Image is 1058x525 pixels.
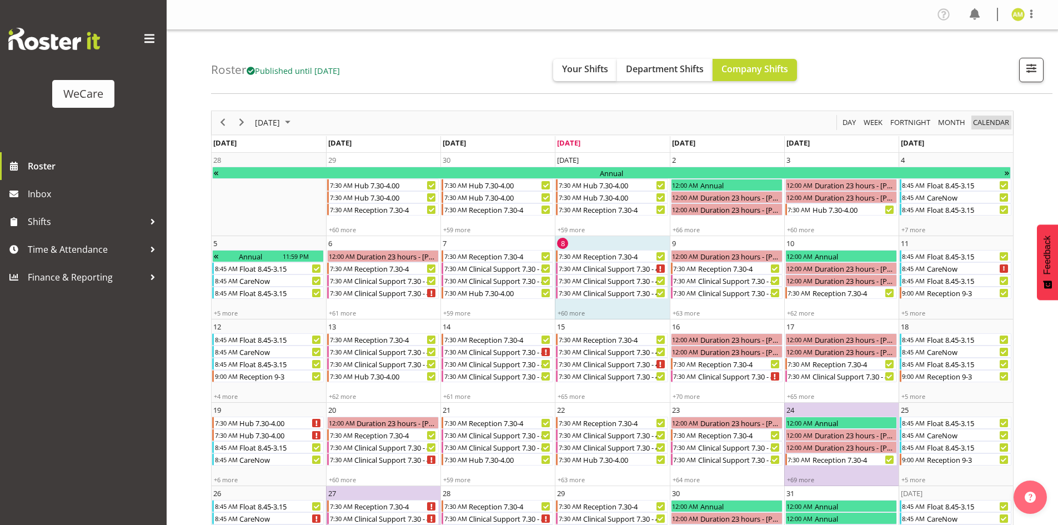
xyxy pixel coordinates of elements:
div: 8:45 AM [901,263,926,274]
div: CareNow Begin From Saturday, October 18, 2025 at 8:45:00 AM GMT+13:00 Ends At Saturday, October 1... [900,346,1011,358]
div: Clinical Support 7.30 - 4 [811,371,896,382]
div: Duration 23 hours - Savanna Samson Begin From Monday, October 6, 2025 at 12:00:00 AM GMT+13:00 En... [327,250,439,262]
div: Clinical Support 7.30 - 4 [468,371,553,382]
div: Reception 7.30-4 [353,263,438,274]
div: Duration 23 hours - Aleea Devenport Begin From Friday, October 3, 2025 at 12:00:00 AM GMT+13:00 E... [785,191,897,203]
div: Annual [814,251,896,262]
div: Hub 7.30-4.00 Begin From Wednesday, October 1, 2025 at 7:30:00 AM GMT+13:00 Ends At Wednesday, Oc... [556,179,668,191]
span: Your Shifts [562,63,608,75]
div: Float 8.45-3.15 Begin From Sunday, October 12, 2025 at 8:45:00 AM GMT+13:00 Ends At Sunday, Octob... [212,333,324,346]
div: Hub 7.30-4.00 [811,204,896,215]
div: Annual Begin From Saturday, September 6, 2025 at 12:00:00 AM GMT+12:00 Ends At Sunday, October 5,... [212,167,1011,179]
button: Previous [215,116,230,129]
td: Thursday, October 9, 2025 [670,236,784,319]
div: 7:30 AM [443,263,468,274]
div: +59 more [441,309,554,317]
div: Reception 7.30-4 [582,251,667,262]
div: Hub 7.30-4.00 Begin From Tuesday, October 7, 2025 at 7:30:00 AM GMT+13:00 Ends At Tuesday, Octobe... [442,287,553,299]
div: Reception 7.30-4 [582,334,667,345]
div: 8:45 AM [901,334,926,345]
span: Company Shifts [721,63,788,75]
div: Clinical Support 7.30 - 4 Begin From Thursday, October 16, 2025 at 7:30:00 AM GMT+13:00 Ends At T... [671,370,783,382]
div: 8:45 AM [214,287,238,298]
div: Float 8.45-3.15 [238,358,323,369]
td: Tuesday, September 30, 2025 [440,153,555,236]
div: Hub 7.30-4.00 Begin From Tuesday, September 30, 2025 at 7:30:00 AM GMT+13:00 Ends At Tuesday, Sep... [442,179,553,191]
div: CareNow Begin From Saturday, October 11, 2025 at 8:45:00 AM GMT+13:00 Ends At Saturday, October 1... [900,262,1011,274]
div: Clinical Support 7.30 - 4 Begin From Wednesday, October 15, 2025 at 7:30:00 AM GMT+13:00 Ends At ... [556,370,668,382]
div: Float 8.45-3.15 [926,204,1011,215]
div: Reception 7.30-4 Begin From Tuesday, October 14, 2025 at 7:30:00 AM GMT+13:00 Ends At Tuesday, Oc... [442,333,553,346]
div: +5 more [212,309,325,317]
div: Reception 7.30-4 Begin From Wednesday, October 8, 2025 at 7:30:00 AM GMT+13:00 Ends At Wednesday,... [556,250,668,262]
div: 7:30 AM [329,346,353,357]
div: Float 8.45-3.15 Begin From Saturday, October 18, 2025 at 8:45:00 AM GMT+13:00 Ends At Saturday, O... [900,358,1011,370]
div: Float 8.45-3.15 Begin From Saturday, October 4, 2025 at 8:45:00 AM GMT+13:00 Ends At Saturday, Oc... [900,179,1011,191]
div: 7:30 AM [673,287,697,298]
div: Reception 9-3 Begin From Sunday, October 12, 2025 at 9:00:00 AM GMT+13:00 Ends At Sunday, October... [212,370,324,382]
div: 7:30 AM [329,179,353,191]
div: Duration 23 hours - [PERSON_NAME] [699,334,782,345]
div: Clinical Support 7.30 - 4 [582,371,667,382]
div: 8:45 AM [901,192,926,203]
div: Reception 9-3 [926,287,1011,298]
div: Duration 23 hours - Lainie Montgomery Begin From Friday, October 3, 2025 at 12:00:00 AM GMT+13:00... [785,179,897,191]
td: Monday, October 13, 2025 [326,319,440,403]
td: Sunday, October 5, 2025 [212,236,326,319]
div: 7:30 AM [558,179,582,191]
div: Clinical Support 7.30 - 4 Begin From Tuesday, October 14, 2025 at 7:30:00 AM GMT+13:00 Ends At Tu... [442,358,553,370]
span: Week [863,116,884,129]
div: +62 more [327,392,440,401]
div: 7:30 AM [443,275,468,286]
div: Float 8.45-3.15 [926,358,1011,369]
span: calendar [972,116,1010,129]
div: 7:30 AM [558,371,582,382]
div: Float 8.45-3.15 Begin From Saturday, October 4, 2025 at 8:45:00 AM GMT+13:00 Ends At Saturday, Oc... [900,203,1011,216]
span: [DATE] [254,116,281,129]
div: Float 8.45-3.15 [238,263,323,274]
div: 7:30 AM [443,204,468,215]
span: Roster [28,158,161,174]
div: +7 more [899,226,1012,234]
div: Duration 23 hours - Mary Childs Begin From Thursday, October 2, 2025 at 12:00:00 AM GMT+13:00 End... [671,191,783,203]
td: Saturday, October 18, 2025 [899,319,1013,403]
div: Clinical Support 7.30 - 4 [582,358,667,369]
td: Saturday, October 4, 2025 [899,153,1013,236]
div: 11:59 PM [282,251,309,262]
div: next period [232,111,251,134]
div: +5 more [899,309,1012,317]
div: Clinical Support 7.30 - 4 [468,275,553,286]
td: Saturday, October 11, 2025 [899,236,1013,319]
div: Clinical Support 7.30 - 4 [353,346,438,357]
td: Thursday, October 2, 2025 [670,153,784,236]
div: Duration 23 hours - Penny Clyne-Moffat Begin From Friday, October 10, 2025 at 12:00:00 AM GMT+13:... [785,274,897,287]
div: 7:30 AM [443,346,468,357]
div: 7:30 AM [443,334,468,345]
div: 7:30 AM [558,204,582,215]
div: CareNow [926,192,1011,203]
div: Duration 23 hours - [PERSON_NAME] [699,251,782,262]
td: Sunday, October 12, 2025 [212,319,326,403]
div: 8:45 AM [901,346,926,357]
td: Tuesday, October 7, 2025 [440,236,555,319]
div: Duration 23 hours - [PERSON_NAME] [814,275,896,286]
div: 12:00 AM [328,251,355,262]
div: CareNow Begin From Sunday, October 5, 2025 at 8:45:00 AM GMT+13:00 Ends At Sunday, October 5, 202... [212,274,324,287]
div: 12:00 AM [786,251,814,262]
div: +60 more [327,226,440,234]
div: Hub 7.30-4.00 [582,179,667,191]
div: 7:30 AM [787,204,811,215]
div: previous period [213,111,232,134]
div: Clinical Support 7.30 - 4 Begin From Wednesday, October 8, 2025 at 7:30:00 AM GMT+13:00 Ends At W... [556,274,668,287]
button: Timeline Month [936,116,967,129]
div: CareNow [926,346,1011,357]
div: 12:00 AM [786,334,814,345]
div: Reception 7.30-4 [468,334,553,345]
div: 7:30 AM [558,346,582,357]
div: Hub 7.30-4.00 Begin From Monday, September 29, 2025 at 7:30:00 AM GMT+13:00 Ends At Monday, Septe... [327,179,439,191]
div: Reception 7.30-4 [353,334,438,345]
div: October 2025 [251,111,297,134]
div: Float 8.45-3.15 [926,179,1011,191]
div: +61 more [327,309,440,317]
div: Duration 23 hours - Samantha Poultney Begin From Friday, October 10, 2025 at 12:00:00 AM GMT+13:0... [785,262,897,274]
